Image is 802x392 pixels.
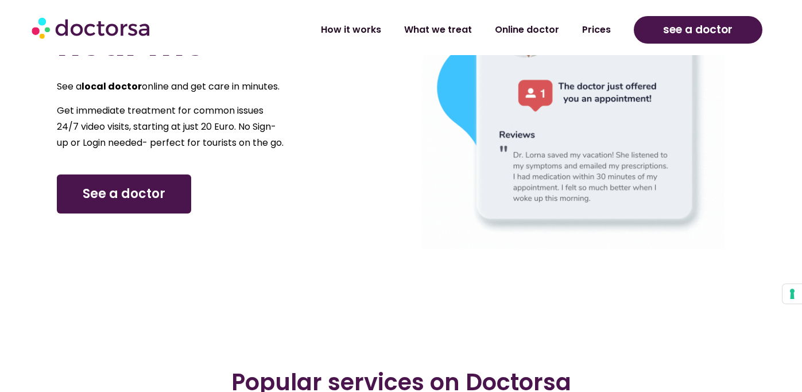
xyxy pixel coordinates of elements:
[83,185,165,203] span: See a doctor
[82,80,142,93] strong: local doctor
[57,104,284,149] span: Get immediate treatment for common issues 24/7 video visits, starting at just 20 Euro. No Sign-up...
[309,17,393,43] a: How it works
[663,21,733,39] span: see a doctor
[782,284,802,304] button: Your consent preferences for tracking technologies
[571,17,622,43] a: Prices
[213,17,622,43] nav: Menu
[57,79,284,95] p: See a online and get care in minutes.
[634,16,762,44] a: see a doctor
[393,17,483,43] a: What we treat
[109,289,694,305] iframe: Customer reviews powered by Trustpilot
[57,174,191,214] a: See a doctor
[483,17,571,43] a: Online doctor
